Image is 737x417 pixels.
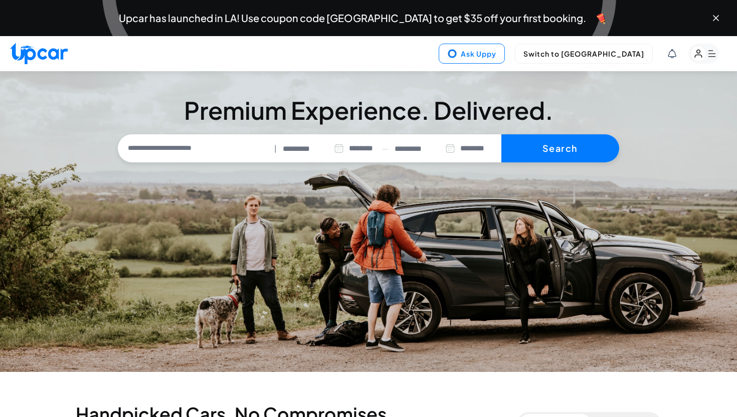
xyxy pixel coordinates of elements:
img: Uppy [447,49,457,59]
span: — [382,143,389,154]
h3: Premium Experience. Delivered. [118,98,619,122]
button: Switch to [GEOGRAPHIC_DATA] [515,44,653,64]
button: Search [501,134,619,162]
span: | [274,143,277,154]
span: Upcar has launched in LA! Use coupon code [GEOGRAPHIC_DATA] to get $35 off your first booking. [119,13,586,23]
button: Close banner [711,13,721,23]
img: Upcar Logo [10,43,68,64]
button: Ask Uppy [439,44,505,64]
